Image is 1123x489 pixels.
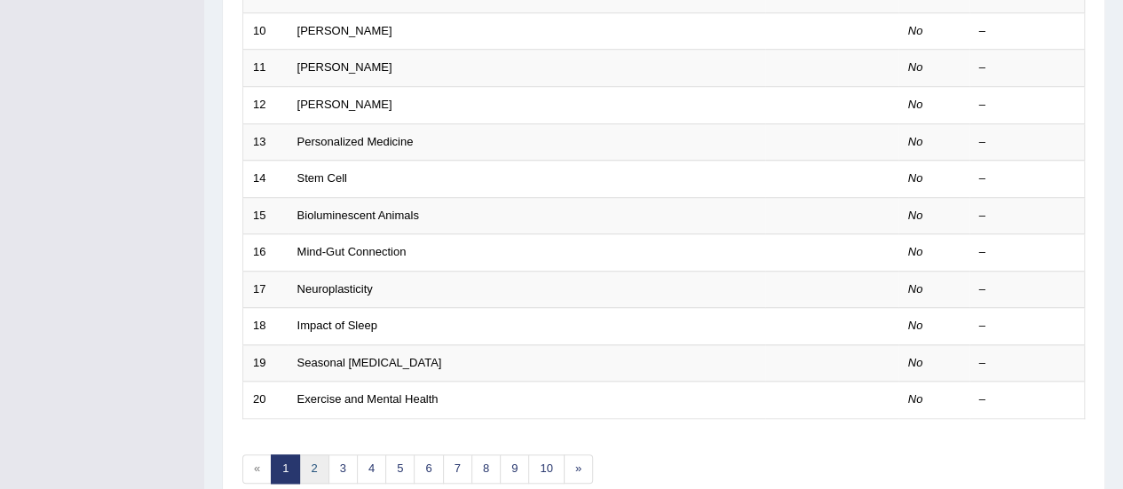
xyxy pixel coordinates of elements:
em: No [908,245,923,258]
div: – [979,170,1075,187]
a: 3 [328,454,358,484]
a: Mind-Gut Connection [297,245,407,258]
td: 19 [243,344,288,382]
a: [PERSON_NAME] [297,98,392,111]
a: 9 [500,454,529,484]
a: Bioluminescent Animals [297,209,419,222]
em: No [908,171,923,185]
em: No [908,392,923,406]
a: 4 [357,454,386,484]
td: 18 [243,308,288,345]
td: 17 [243,271,288,308]
td: 12 [243,86,288,123]
em: No [908,60,923,74]
a: Stem Cell [297,171,347,185]
td: 20 [243,382,288,419]
a: Neuroplasticity [297,282,373,296]
div: – [979,355,1075,372]
div: – [979,281,1075,298]
td: 10 [243,12,288,50]
td: 14 [243,161,288,198]
a: 8 [471,454,501,484]
div: – [979,97,1075,114]
a: 2 [299,454,328,484]
a: 6 [414,454,443,484]
div: – [979,23,1075,40]
span: « [242,454,272,484]
a: Seasonal [MEDICAL_DATA] [297,356,442,369]
em: No [908,135,923,148]
a: 5 [385,454,415,484]
em: No [908,98,923,111]
em: No [908,282,923,296]
a: Impact of Sleep [297,319,377,332]
a: 1 [271,454,300,484]
em: No [908,24,923,37]
div: – [979,244,1075,261]
a: Exercise and Mental Health [297,392,439,406]
td: 11 [243,50,288,87]
a: Personalized Medicine [297,135,414,148]
em: No [908,319,923,332]
em: No [908,356,923,369]
a: [PERSON_NAME] [297,24,392,37]
div: – [979,208,1075,225]
div: – [979,59,1075,76]
td: 16 [243,234,288,272]
div: – [979,318,1075,335]
a: 10 [528,454,564,484]
a: » [564,454,593,484]
em: No [908,209,923,222]
td: 15 [243,197,288,234]
a: 7 [443,454,472,484]
a: [PERSON_NAME] [297,60,392,74]
div: – [979,391,1075,408]
td: 13 [243,123,288,161]
div: – [979,134,1075,151]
